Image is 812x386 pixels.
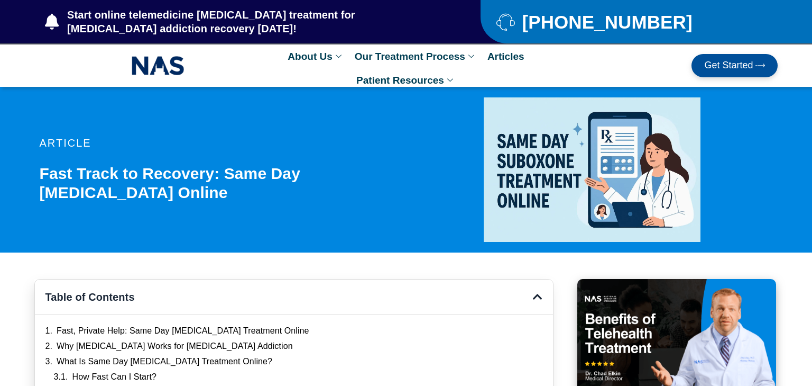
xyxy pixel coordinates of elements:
[40,164,412,202] h1: Fast Track to Recovery: Same Day [MEDICAL_DATA] Online
[45,8,438,35] a: Start online telemedicine [MEDICAL_DATA] treatment for [MEDICAL_DATA] addiction recovery [DATE]!
[40,138,412,148] p: article
[349,44,482,68] a: Our Treatment Process
[57,326,309,337] a: Fast, Private Help: Same Day [MEDICAL_DATA] Treatment Online
[72,372,157,383] a: How Fast Can I Start?
[64,8,438,35] span: Start online telemedicine [MEDICAL_DATA] treatment for [MEDICAL_DATA] addiction recovery [DATE]!
[57,341,293,352] a: Why [MEDICAL_DATA] Works for [MEDICAL_DATA] Addiction
[533,292,542,302] div: Close table of contents
[282,44,349,68] a: About Us
[496,13,752,31] a: [PHONE_NUMBER]
[482,44,530,68] a: Articles
[351,68,461,92] a: Patient Resources
[704,60,753,71] span: Get Started
[519,15,692,29] span: [PHONE_NUMBER]
[57,356,272,367] a: What Is Same Day [MEDICAL_DATA] Treatment Online?
[691,54,778,77] a: Get Started
[45,290,533,304] h4: Table of Contents
[132,53,184,78] img: NAS_email_signature-removebg-preview.png
[484,97,700,242] img: same day suboxone treatment online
